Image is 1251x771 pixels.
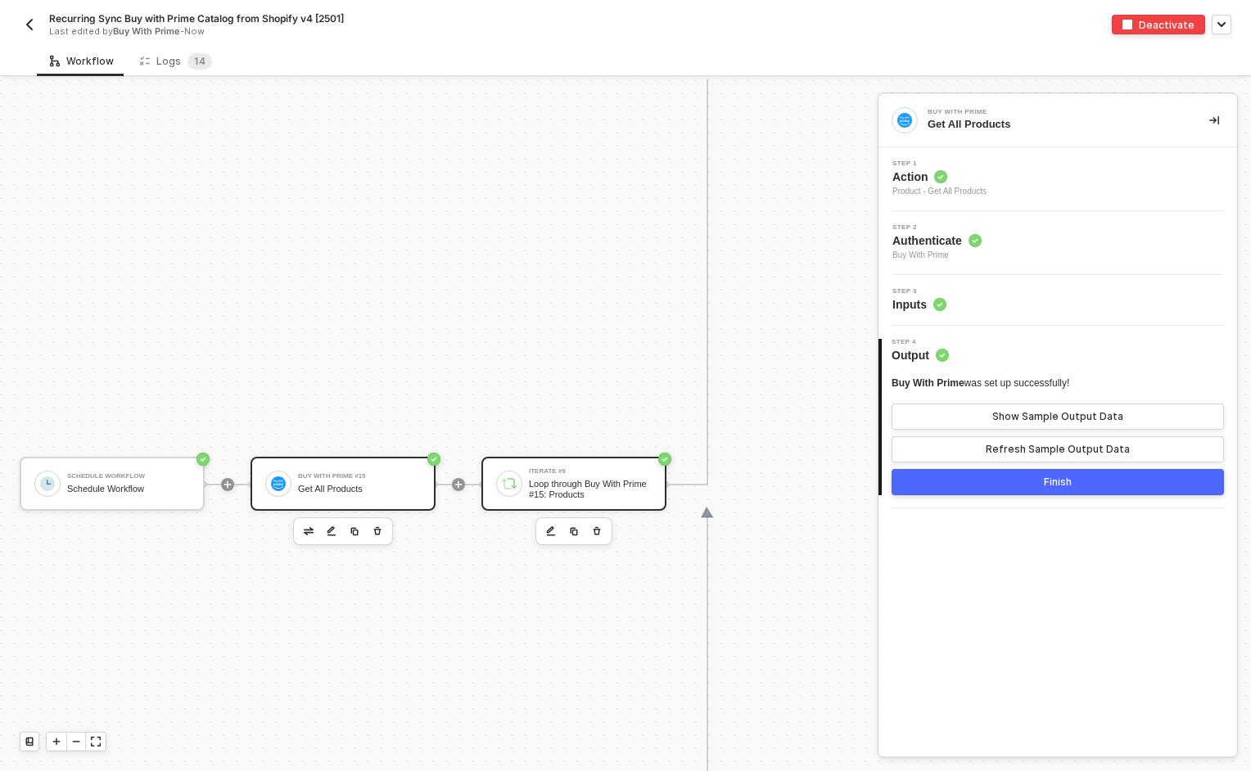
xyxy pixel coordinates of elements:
div: Buy With Prime #15 [298,473,421,480]
span: Step 2 [892,224,982,231]
img: icon [271,476,286,491]
div: Schedule Workflow [67,484,190,494]
span: Step 3 [892,288,946,295]
img: edit-cred [546,525,556,537]
span: icon-minus [71,737,81,746]
div: Logs [140,53,212,70]
span: Step 1 [892,160,987,167]
button: Show Sample Output Data [892,404,1224,430]
button: Finish [892,469,1224,495]
div: Last edited by - Now [49,25,588,38]
button: copy-block [564,521,584,541]
img: edit-cred [304,527,314,535]
div: Get All Products [928,117,1183,132]
img: edit-cred [327,525,336,537]
img: copy-block [569,526,579,536]
span: icon-collapse-right [1209,115,1219,125]
div: Show Sample Output Data [992,410,1123,423]
img: copy-block [350,526,359,536]
sup: 14 [187,53,212,70]
span: icon-expand [91,737,101,746]
span: Output [892,347,949,363]
span: 4 [199,55,205,67]
span: icon-play [52,737,61,746]
img: integration-icon [897,113,912,128]
button: deactivateDeactivate [1112,15,1205,34]
span: icon-success-page [196,453,210,466]
button: edit-cred [541,521,561,541]
span: Recurring Sync Buy with Prime Catalog from Shopify v4 [2501] [49,11,344,25]
div: Step 4Output Buy With Primewas set up successfully!Show Sample Output DataRefresh Sample Output D... [878,339,1237,495]
img: back [23,18,36,31]
span: icon-success-page [658,453,671,466]
button: edit-cred [322,521,341,541]
div: was set up successfully! [892,376,1069,390]
div: Finish [1044,476,1072,489]
img: icon [40,476,55,491]
span: icon-success-page [427,453,440,466]
button: copy-block [345,521,364,541]
img: deactivate [1122,20,1132,29]
div: Step 1Action Product - Get All Products [878,160,1237,198]
div: Deactivate [1139,18,1195,32]
span: Buy With Prime [113,25,180,37]
div: Refresh Sample Output Data [986,443,1130,456]
div: Buy With Prime [928,109,1173,115]
button: Refresh Sample Output Data [892,436,1224,462]
div: Schedule Workflow [67,473,190,480]
div: Loop through Buy With Prime #15: Products [529,479,652,499]
span: Inputs [892,296,946,313]
span: Authenticate [892,232,982,249]
span: 1 [194,55,199,67]
div: Product - Get All Products [892,185,987,198]
img: icon [502,476,517,491]
div: Step 3Inputs [878,288,1237,313]
div: Workflow [50,55,114,68]
div: Step 2Authenticate Buy With Prime [878,224,1237,262]
span: Buy With Prime [892,377,964,389]
span: icon-play [223,480,233,489]
button: edit-cred [299,521,318,541]
button: back [20,15,39,34]
div: Iterate #9 [529,468,652,475]
span: Action [892,169,987,185]
div: Get All Products [298,484,421,494]
span: Step 4 [892,339,949,345]
span: Buy With Prime [892,249,982,262]
span: icon-play [454,480,463,489]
